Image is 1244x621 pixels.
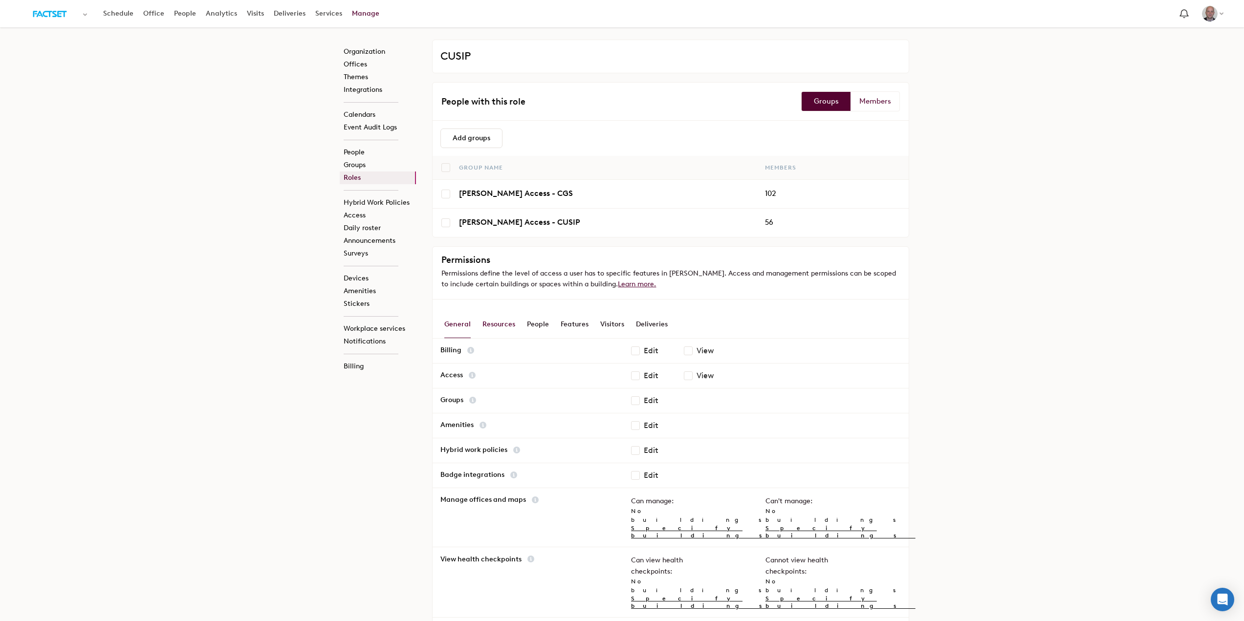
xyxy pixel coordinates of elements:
div: Visitors [600,311,624,338]
th: Members [756,156,909,180]
a: Event Audit Logs [340,121,416,134]
a: Schedule [98,5,138,22]
a: Manage [347,5,384,22]
div: Edit [642,446,658,455]
p: Manage offices and maps [440,496,526,503]
a: Office [138,5,169,22]
p: Can view health checkpoints: [631,555,726,577]
a: Specify buildings [765,595,916,609]
p: Can manage: [631,496,726,507]
a: Themes [340,71,416,84]
span: No buildings [631,508,780,523]
button: Add groups [440,128,502,148]
span: No buildings [765,578,914,594]
a: Devices [340,272,416,285]
a: Services [310,5,347,22]
a: Roles [340,171,416,184]
h2: CUSIP [440,47,901,65]
td: 56 [756,209,909,237]
th: Group name [450,156,756,180]
div: View [695,371,714,380]
p: Can't manage: [765,496,866,507]
a: Integrations [340,84,416,96]
div: Open Intercom Messenger [1211,588,1234,611]
a: Workplace services [340,322,416,335]
a: Members [851,92,899,111]
p: Hybrid work policies [440,447,507,453]
a: Notification bell navigates to notifications page [1175,5,1193,23]
a: People [340,146,416,159]
a: Specify buildings [631,595,781,609]
a: Billing [340,360,416,373]
div: Edit [642,346,658,355]
div: Resources [482,311,515,338]
img: Alastair Bowen-Jones [1202,6,1218,21]
a: Groups [340,159,416,171]
a: Amenities [340,285,416,298]
div: Edit [642,421,658,430]
h3: People with this role [441,94,801,109]
p: View health checkpoints [440,556,522,563]
a: Groups [802,92,851,111]
h3: Permissions [441,256,900,264]
span: No buildings [765,508,914,523]
a: Notifications [340,335,416,348]
a: Offices [340,58,416,71]
p: Access [440,372,463,379]
p: Cannot view health checkpoints: [765,555,866,577]
a: Daily roster [340,222,416,235]
td: 102 [756,180,909,209]
div: Edit [642,396,658,405]
a: Specify buildings [631,525,781,539]
a: Visits [242,5,269,22]
div: Edit [642,471,658,480]
div: General [444,311,471,338]
a: Announcements [340,235,416,247]
p: Amenities [440,422,474,428]
a: Specify buildings [765,525,916,539]
span: Notification bell navigates to notifications page [1178,7,1191,21]
a: Surveys [340,247,416,260]
a: Learn more. [618,280,656,288]
a: [PERSON_NAME] Access - CUSIP [459,217,580,227]
div: People [527,311,549,338]
button: Select an organization - FactSet currently selected [16,3,93,25]
p: Billing [440,347,461,354]
div: Edit [642,371,658,380]
a: Deliveries [269,5,310,22]
a: Access [340,209,416,222]
div: View [695,346,714,355]
div: Deliveries [636,311,668,338]
p: Badge integrations [440,471,504,478]
span: No buildings [631,578,780,594]
a: Hybrid Work Policies [340,196,416,209]
button: Alastair Bowen-Jones [1197,3,1228,24]
a: Analytics [201,5,242,22]
a: Calendars [340,108,416,121]
a: Organization [340,45,416,58]
a: People [169,5,201,22]
p: Groups [440,397,463,404]
p: Permissions define the level of access a user has to specific features in [PERSON_NAME]. Access a... [441,268,900,290]
div: Features [561,311,589,338]
a: Stickers [340,298,416,310]
a: [PERSON_NAME] Access - CGS [459,189,573,198]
